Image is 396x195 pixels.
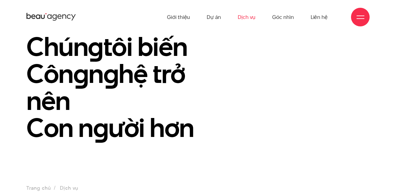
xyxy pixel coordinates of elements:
en: g [73,55,89,92]
en: g [93,109,109,146]
a: Trang chủ [26,184,51,192]
en: g [88,28,103,65]
en: g [103,55,119,92]
h1: Chún tôi biến Côn n hệ trở nên Con n ười hơn [26,33,223,141]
